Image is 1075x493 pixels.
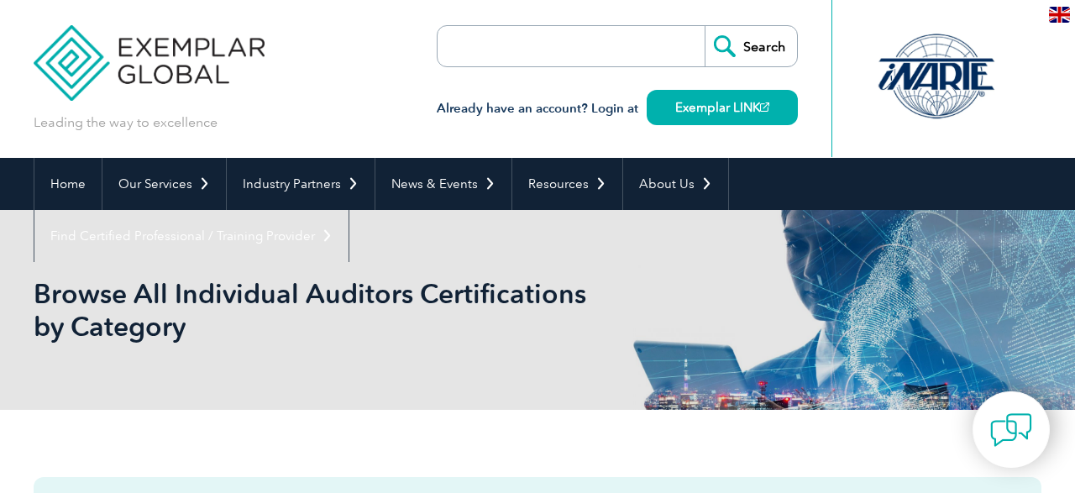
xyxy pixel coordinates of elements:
[623,158,728,210] a: About Us
[990,409,1032,451] img: contact-chat.png
[227,158,375,210] a: Industry Partners
[705,26,797,66] input: Search
[512,158,622,210] a: Resources
[34,210,349,262] a: Find Certified Professional / Training Provider
[102,158,226,210] a: Our Services
[1049,7,1070,23] img: en
[34,113,218,132] p: Leading the way to excellence
[375,158,511,210] a: News & Events
[34,158,102,210] a: Home
[34,277,679,343] h1: Browse All Individual Auditors Certifications by Category
[760,102,769,112] img: open_square.png
[437,98,798,119] h3: Already have an account? Login at
[647,90,798,125] a: Exemplar LINK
